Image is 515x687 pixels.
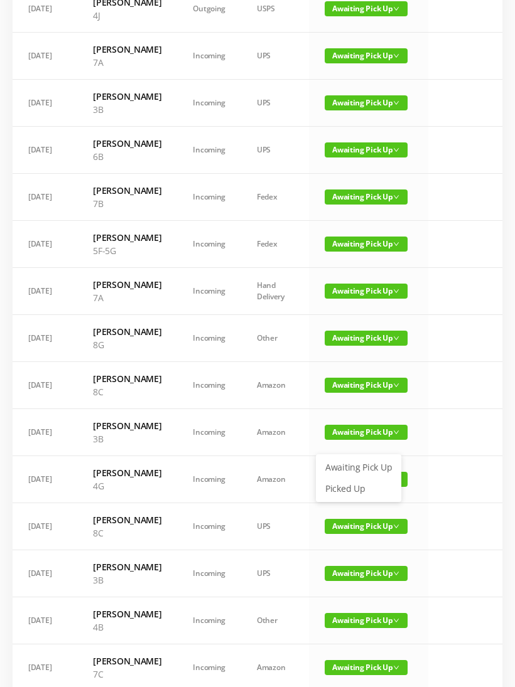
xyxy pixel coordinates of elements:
[241,80,309,127] td: UPS
[393,147,399,153] i: icon: down
[241,127,309,174] td: UPS
[13,362,77,409] td: [DATE]
[325,284,408,299] span: Awaiting Pick Up
[241,503,309,550] td: UPS
[177,268,241,315] td: Incoming
[241,362,309,409] td: Amazon
[93,56,161,69] p: 7A
[393,429,399,435] i: icon: down
[393,194,399,200] i: icon: down
[177,409,241,456] td: Incoming
[93,137,161,150] h6: [PERSON_NAME]
[177,174,241,221] td: Incoming
[393,53,399,59] i: icon: down
[393,288,399,294] i: icon: down
[393,6,399,12] i: icon: down
[93,607,161,620] h6: [PERSON_NAME]
[241,315,309,362] td: Other
[93,419,161,432] h6: [PERSON_NAME]
[241,33,309,80] td: UPS
[93,150,161,163] p: 6B
[93,620,161,634] p: 4B
[325,237,408,252] span: Awaiting Pick Up
[93,90,161,103] h6: [PERSON_NAME]
[93,560,161,573] h6: [PERSON_NAME]
[393,523,399,530] i: icon: down
[13,456,77,503] td: [DATE]
[93,231,161,244] h6: [PERSON_NAME]
[93,513,161,526] h6: [PERSON_NAME]
[13,597,77,644] td: [DATE]
[13,80,77,127] td: [DATE]
[93,479,161,493] p: 4G
[325,142,408,157] span: Awaiting Pick Up
[241,221,309,268] td: Fedex
[241,174,309,221] td: Fedex
[241,550,309,597] td: UPS
[318,479,399,499] a: Picked Up
[393,335,399,341] i: icon: down
[93,385,161,398] p: 8C
[393,570,399,577] i: icon: down
[177,80,241,127] td: Incoming
[177,456,241,503] td: Incoming
[393,100,399,106] i: icon: down
[241,597,309,644] td: Other
[325,189,408,205] span: Awaiting Pick Up
[177,221,241,268] td: Incoming
[93,244,161,257] p: 5F-5G
[393,617,399,624] i: icon: down
[325,331,408,346] span: Awaiting Pick Up
[93,372,161,385] h6: [PERSON_NAME]
[241,268,309,315] td: Hand Delivery
[93,668,161,681] p: 7C
[93,325,161,338] h6: [PERSON_NAME]
[93,338,161,351] p: 8G
[393,382,399,388] i: icon: down
[393,241,399,247] i: icon: down
[325,95,408,110] span: Awaiting Pick Up
[13,268,77,315] td: [DATE]
[325,378,408,393] span: Awaiting Pick Up
[93,466,161,479] h6: [PERSON_NAME]
[93,654,161,668] h6: [PERSON_NAME]
[241,409,309,456] td: Amazon
[13,409,77,456] td: [DATE]
[13,127,77,174] td: [DATE]
[177,362,241,409] td: Incoming
[13,315,77,362] td: [DATE]
[93,526,161,540] p: 8C
[93,432,161,445] p: 3B
[177,127,241,174] td: Incoming
[93,9,161,22] p: 4J
[177,315,241,362] td: Incoming
[13,503,77,550] td: [DATE]
[325,566,408,581] span: Awaiting Pick Up
[325,48,408,63] span: Awaiting Pick Up
[325,425,408,440] span: Awaiting Pick Up
[177,33,241,80] td: Incoming
[177,550,241,597] td: Incoming
[13,33,77,80] td: [DATE]
[325,613,408,628] span: Awaiting Pick Up
[93,103,161,116] p: 3B
[325,519,408,534] span: Awaiting Pick Up
[93,291,161,304] p: 7A
[241,456,309,503] td: Amazon
[393,664,399,671] i: icon: down
[93,278,161,291] h6: [PERSON_NAME]
[93,43,161,56] h6: [PERSON_NAME]
[177,503,241,550] td: Incoming
[13,221,77,268] td: [DATE]
[93,184,161,197] h6: [PERSON_NAME]
[325,660,408,675] span: Awaiting Pick Up
[93,573,161,587] p: 3B
[325,1,408,16] span: Awaiting Pick Up
[93,197,161,210] p: 7B
[13,174,77,221] td: [DATE]
[177,597,241,644] td: Incoming
[318,457,399,477] a: Awaiting Pick Up
[13,550,77,597] td: [DATE]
